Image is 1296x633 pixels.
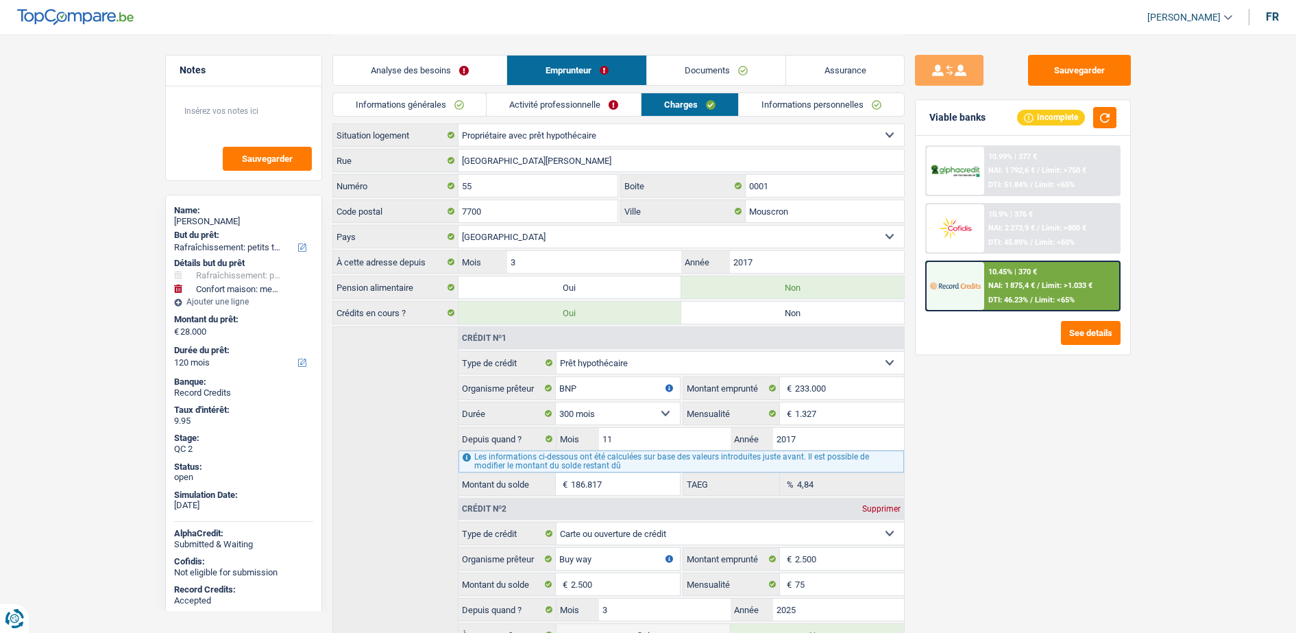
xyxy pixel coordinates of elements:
a: [PERSON_NAME] [1136,6,1232,29]
label: Depuis quand ? [459,428,557,450]
div: Record Credits [174,387,313,398]
button: See details [1061,321,1121,345]
label: Durée du prêt: [174,345,310,356]
div: Name: [174,205,313,216]
div: Record Credits: [174,584,313,595]
img: Cofidis [930,215,981,241]
div: Submitted & Waiting [174,539,313,550]
label: Numéro [333,175,459,197]
a: Assurance [786,56,904,85]
span: / [1030,180,1033,189]
span: [PERSON_NAME] [1147,12,1221,23]
label: But du prêt: [174,230,310,241]
label: Pension alimentaire [333,276,459,298]
span: Limit: >1.033 € [1042,281,1092,290]
label: Montant emprunté [683,377,781,399]
input: AAAA [730,251,903,273]
label: Rue [333,150,459,171]
span: DTI: 51.84% [988,180,1028,189]
label: Mois [557,599,599,621]
a: Charges [641,93,738,116]
span: € [556,573,571,595]
span: Limit: >800 € [1042,224,1086,232]
label: Montant du solde [459,473,556,495]
img: AlphaCredit [930,163,981,179]
label: Depuis quand ? [459,599,557,621]
a: Informations personnelles [739,93,904,116]
label: Année [731,428,773,450]
a: Documents [647,56,786,85]
div: [DATE] [174,500,313,511]
a: Activité professionnelle [487,93,641,116]
div: Accepted [174,595,313,606]
label: Année [681,251,730,273]
label: Type de crédit [459,352,557,374]
label: Boite [621,175,746,197]
input: MM [599,428,730,450]
label: Oui [459,276,681,298]
div: 10.99% | 377 € [988,152,1037,161]
div: Not eligible for submission [174,567,313,578]
span: / [1030,296,1033,304]
label: Organisme prêteur [459,377,556,399]
div: 10.45% | 370 € [988,267,1037,276]
span: Sauvegarder [242,154,293,163]
label: Mensualité [683,403,781,425]
label: Montant du prêt: [174,314,310,325]
span: NAI: 1 875,4 € [988,281,1035,290]
div: Les informations ci-dessous ont été calculées sur base des valeurs introduites juste avant. Il es... [459,451,903,473]
span: Limit: <60% [1035,238,1075,247]
img: TopCompare Logo [17,9,134,25]
label: Code postal [333,200,459,222]
label: Montant emprunté [683,548,781,570]
span: NAI: 2 273,9 € [988,224,1035,232]
label: Mois [557,428,599,450]
label: Non [681,302,904,324]
div: Simulation Date: [174,490,313,501]
span: € [780,403,795,425]
label: Situation logement [333,124,459,146]
span: NAI: 1 792,6 € [988,166,1035,175]
label: Organisme prêteur [459,548,556,570]
div: [PERSON_NAME] [174,216,313,227]
img: Record Credits [930,273,981,298]
label: Oui [459,302,681,324]
span: / [1037,224,1040,232]
div: Banque: [174,377,313,387]
div: Ajouter une ligne [174,297,313,307]
label: Pays [333,226,459,248]
span: Limit: >750 € [1042,166,1086,175]
div: 9.95 [174,416,313,427]
input: AAAA [773,428,904,450]
div: Cofidis: [174,556,313,567]
div: 10.9% | 376 € [988,210,1033,219]
div: Supprimer [859,505,904,513]
label: À cette adresse depuis [333,251,459,273]
label: Crédits en cours ? [333,302,459,324]
span: € [780,548,795,570]
span: DTI: 46.23% [988,296,1028,304]
div: fr [1266,10,1279,23]
label: Année [731,599,773,621]
label: TAEG [683,473,781,495]
span: % [780,473,797,495]
label: Type de crédit [459,523,557,545]
div: Crédit nº1 [459,334,510,342]
span: / [1037,166,1040,175]
div: open [174,472,313,483]
span: DTI: 45.89% [988,238,1028,247]
label: Mois [459,251,507,273]
a: Emprunteur [507,56,646,85]
div: Taux d'intérêt: [174,405,313,416]
div: QC 2 [174,444,313,455]
div: AlphaCredit: [174,528,313,539]
span: / [1037,281,1040,290]
label: Mensualité [683,573,781,595]
div: Viable banks [929,112,986,123]
input: AAAA [773,599,904,621]
span: Limit: <65% [1035,296,1075,304]
a: Informations générales [333,93,487,116]
input: MM [599,599,730,621]
div: Crédit nº2 [459,505,510,513]
label: Durée [459,403,556,425]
